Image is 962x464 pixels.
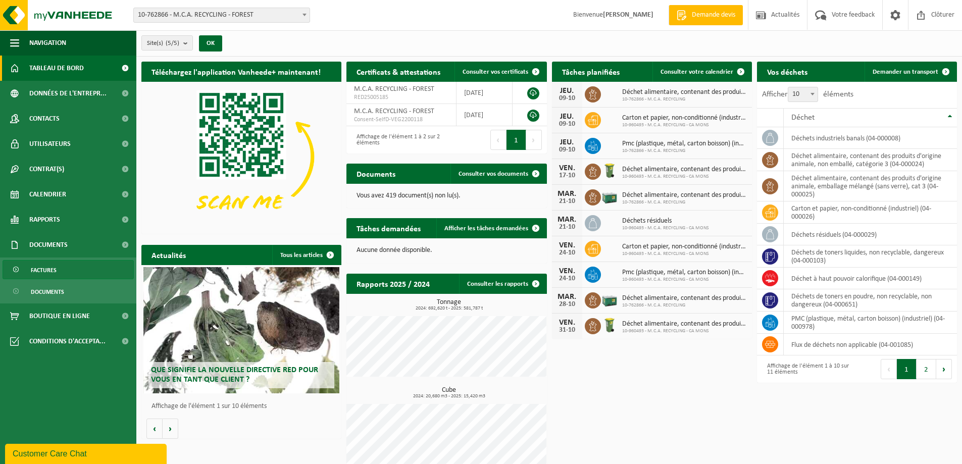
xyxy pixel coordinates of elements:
[351,299,546,311] h3: Tonnage
[557,224,577,231] div: 21-10
[146,419,163,439] button: Vorige
[29,131,71,157] span: Utilisateurs
[29,106,60,131] span: Contacts
[29,303,90,329] span: Boutique en ligne
[151,366,318,384] span: Que signifie la nouvelle directive RED pour vous en tant que client ?
[134,8,310,22] span: 10-762866 - M.C.A. RECYCLING - FOREST
[5,442,169,464] iframe: chat widget
[622,294,747,302] span: Déchet alimentaire, contenant des produits d'origine animale, emballage mélangé ...
[507,130,526,150] button: 1
[3,260,134,279] a: Factures
[199,35,222,51] button: OK
[351,394,546,399] span: 2024: 20,680 m3 - 2025: 15,420 m3
[557,113,577,121] div: JEU.
[272,245,340,265] a: Tous les articles
[490,130,507,150] button: Previous
[346,218,431,238] h2: Tâches demandées
[354,108,434,115] span: M.C.A. RECYCLING - FOREST
[622,277,747,283] span: 10-960493 - M.C.A. RECYCLING - CA MONS
[346,62,450,81] h2: Certificats & attestations
[622,217,709,225] span: Déchets résiduels
[3,282,134,301] a: Documents
[29,157,64,182] span: Contrat(s)
[31,282,64,301] span: Documents
[151,403,336,410] p: Affichage de l'élément 1 sur 10 éléments
[354,85,434,93] span: M.C.A. RECYCLING - FOREST
[557,121,577,128] div: 09-10
[557,216,577,224] div: MAR.
[557,95,577,102] div: 09-10
[457,104,513,126] td: [DATE]
[897,359,917,379] button: 1
[557,301,577,308] div: 28-10
[622,88,747,96] span: Déchet alimentaire, contenant des produits d'origine animale, emballage mélangé ...
[557,190,577,198] div: MAR.
[29,182,66,207] span: Calendrier
[29,329,106,354] span: Conditions d'accepta...
[784,334,957,355] td: flux de déchets non applicable (04-001085)
[622,251,747,257] span: 10-960493 - M.C.A. RECYCLING - CA MONS
[459,171,528,177] span: Consulter vos documents
[454,62,546,82] a: Consulter vos certificats
[357,247,536,254] p: Aucune donnée disponible.
[788,87,818,102] span: 10
[784,312,957,334] td: PMC (plastique, métal, carton boisson) (industriel) (04-000978)
[622,269,747,277] span: Pmc (plastique, métal, carton boisson) (industriel)
[622,191,747,199] span: Déchet alimentaire, contenant des produits d'origine animale, emballage mélangé ...
[601,188,618,205] img: PB-LB-0680-HPE-GN-01
[346,274,440,293] h2: Rapports 2025 / 2024
[757,62,818,81] h2: Vos déchets
[784,245,957,268] td: déchets de toners liquides, non recyclable, dangereux (04-000103)
[450,164,546,184] a: Consulter vos documents
[601,317,618,334] img: WB-0140-HPE-GN-50
[865,62,956,82] a: Demander un transport
[788,87,818,101] span: 10
[622,243,747,251] span: Carton et papier, non-conditionné (industriel)
[557,267,577,275] div: VEN.
[557,249,577,256] div: 24-10
[784,224,957,245] td: déchets résiduels (04-000029)
[351,129,441,151] div: Affichage de l'élément 1 à 2 sur 2 éléments
[762,358,852,380] div: Affichage de l'élément 1 à 10 sur 11 éléments
[622,122,747,128] span: 10-960493 - M.C.A. RECYCLING - CA MONS
[557,293,577,301] div: MAR.
[557,146,577,153] div: 09-10
[141,245,196,265] h2: Actualités
[29,56,84,81] span: Tableau de bord
[29,30,66,56] span: Navigation
[557,275,577,282] div: 24-10
[622,166,747,174] span: Déchet alimentaire, contenant des produits d'origine animale, non emballé, catég...
[163,419,178,439] button: Volgende
[141,62,331,81] h2: Téléchargez l'application Vanheede+ maintenant!
[166,40,179,46] count: (5/5)
[791,114,815,122] span: Déchet
[463,69,528,75] span: Consulter vos certificats
[557,241,577,249] div: VEN.
[784,127,957,149] td: déchets industriels banals (04-000008)
[689,10,738,20] span: Demande devis
[141,82,341,232] img: Download de VHEPlus App
[29,232,68,257] span: Documents
[552,62,630,81] h2: Tâches planifiées
[147,36,179,51] span: Site(s)
[459,274,546,294] a: Consulter les rapports
[436,218,546,238] a: Afficher les tâches demandées
[557,319,577,327] div: VEN.
[622,225,709,231] span: 10-960493 - M.C.A. RECYCLING - CA MONS
[29,81,107,106] span: Données de l'entrepr...
[784,171,957,201] td: déchet alimentaire, contenant des produits d'origine animale, emballage mélangé (sans verre), cat...
[622,302,747,308] span: 10-762866 - M.C.A. RECYCLING
[936,359,952,379] button: Next
[557,198,577,205] div: 21-10
[784,201,957,224] td: carton et papier, non-conditionné (industriel) (04-000026)
[762,90,853,98] label: Afficher éléments
[661,69,733,75] span: Consulter votre calendrier
[457,82,513,104] td: [DATE]
[557,327,577,334] div: 31-10
[346,164,406,183] h2: Documents
[669,5,743,25] a: Demande devis
[601,162,618,179] img: WB-0140-HPE-GN-50
[354,93,448,101] span: RED25005185
[133,8,310,23] span: 10-762866 - M.C.A. RECYCLING - FOREST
